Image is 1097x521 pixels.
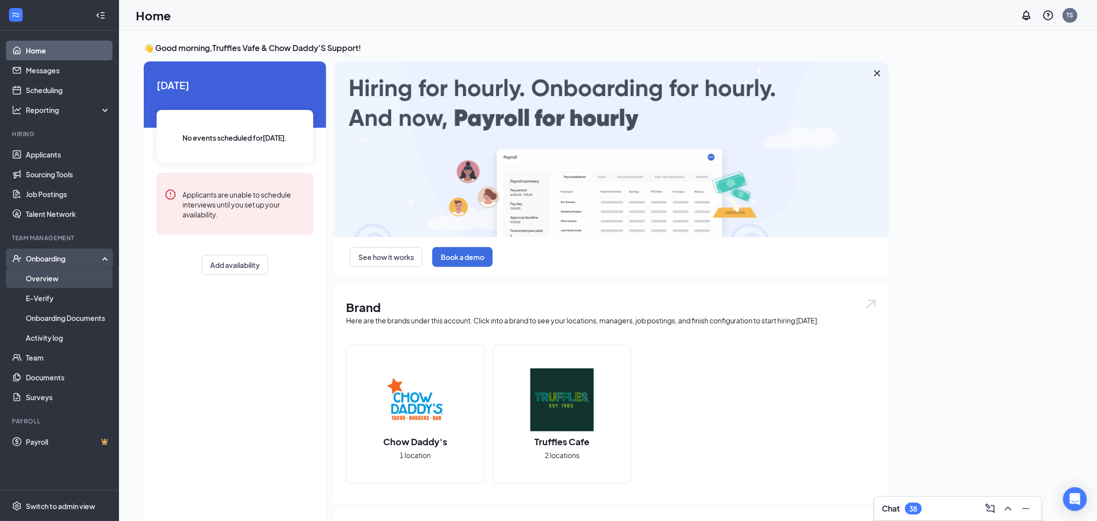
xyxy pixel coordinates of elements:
a: Messages [26,60,111,80]
a: Surveys [26,387,111,407]
img: Chow Daddy's [384,368,447,431]
div: Open Intercom Messenger [1063,487,1087,511]
svg: Minimize [1020,503,1032,515]
h3: Chat [882,503,900,514]
span: [DATE] [157,77,313,93]
span: 2 locations [545,450,579,461]
button: Minimize [1018,501,1034,517]
a: Sourcing Tools [26,164,111,184]
svg: WorkstreamLogo [11,10,21,20]
h1: Home [136,7,171,24]
div: Applicants are unable to schedule interviews until you set up your availability. [182,189,305,219]
div: Onboarding [26,254,102,263]
a: Job Postings [26,184,111,204]
div: Switch to admin view [26,501,95,511]
div: TS [1067,11,1074,19]
a: E-Verify [26,288,111,308]
h2: Truffles Cafe [525,435,600,448]
svg: ComposeMessage [984,503,996,515]
a: Applicants [26,145,111,164]
a: Documents [26,367,111,387]
svg: Cross [871,67,883,79]
h1: Brand [346,299,877,315]
button: Add availability [202,255,268,275]
img: Truffles Cafe [530,368,594,431]
svg: Error [165,189,176,201]
h2: Chow Daddy's [374,435,458,448]
a: PayrollCrown [26,432,111,452]
a: Activity log [26,328,111,348]
img: payroll-large.gif [334,61,889,237]
img: open.6027fd2a22e1237b5b06.svg [865,299,877,310]
a: Overview [26,268,111,288]
svg: Analysis [12,105,22,115]
svg: Notifications [1021,9,1033,21]
a: Scheduling [26,80,111,100]
button: ChevronUp [1000,501,1016,517]
button: Book a demo [432,247,493,267]
span: No events scheduled for [DATE] . [183,132,288,143]
button: See how it works [350,247,422,267]
div: Hiring [12,130,109,138]
svg: UserCheck [12,254,22,263]
div: Payroll [12,417,109,425]
h3: 👋 Good morning, Truffles Vafe & Chow Daddy'S Support ! [144,43,889,53]
div: Reporting [26,105,111,115]
a: Team [26,348,111,367]
svg: ChevronUp [1002,503,1014,515]
div: Team Management [12,234,109,242]
a: Home [26,41,111,60]
div: 38 [910,505,918,513]
div: Here are the brands under this account. Click into a brand to see your locations, managers, job p... [346,315,877,325]
a: Onboarding Documents [26,308,111,328]
svg: Settings [12,501,22,511]
svg: Collapse [96,10,106,20]
span: 1 location [400,450,431,461]
button: ComposeMessage [982,501,998,517]
a: Talent Network [26,204,111,224]
svg: QuestionInfo [1042,9,1054,21]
